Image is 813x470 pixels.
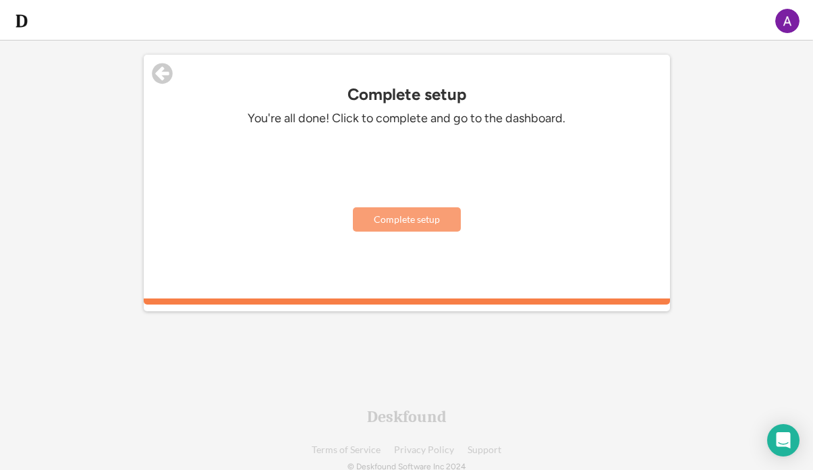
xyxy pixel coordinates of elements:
[146,298,667,305] div: 100%
[13,13,30,29] img: d-whitebg.png
[775,9,800,33] img: ACg8ocJ2YiDv7j1kHDLnosP4R3EGhQxaNkoGlTeHOI-tMcn-VlYAlQ=s96-c
[468,445,501,455] a: Support
[394,445,454,455] a: Privacy Policy
[767,424,800,456] div: Open Intercom Messenger
[204,111,609,126] div: You're all done! Click to complete and go to the dashboard.
[367,409,447,425] div: Deskfound
[144,85,670,104] div: Complete setup
[312,445,381,455] a: Terms of Service
[353,207,461,232] button: Complete setup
